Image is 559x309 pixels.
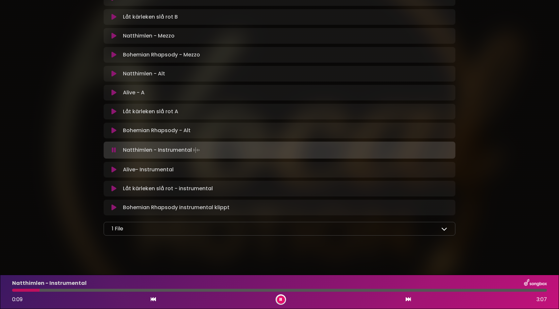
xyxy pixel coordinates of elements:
p: Natthimlen - Mezzo [123,32,175,40]
img: waveform4.gif [192,146,201,155]
p: Natthimlen - Instrumental [123,146,201,155]
p: Natthimlen - Alt [123,70,165,78]
p: Bohemian Rhapsody - Alt [123,127,191,134]
p: Alive- Instrumental [123,166,174,174]
p: Bohemian Rhapsody instrumental klippt [123,204,229,211]
p: Låt kärleken slå rot - instrumental [123,185,213,193]
p: Låt kärleken slå rot B [123,13,178,21]
p: 1 File [112,225,123,233]
p: Bohemian Rhapsody - Mezzo [123,51,200,59]
p: Låt kärleken slå rot A [123,108,178,116]
p: Alive - A [123,89,144,97]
